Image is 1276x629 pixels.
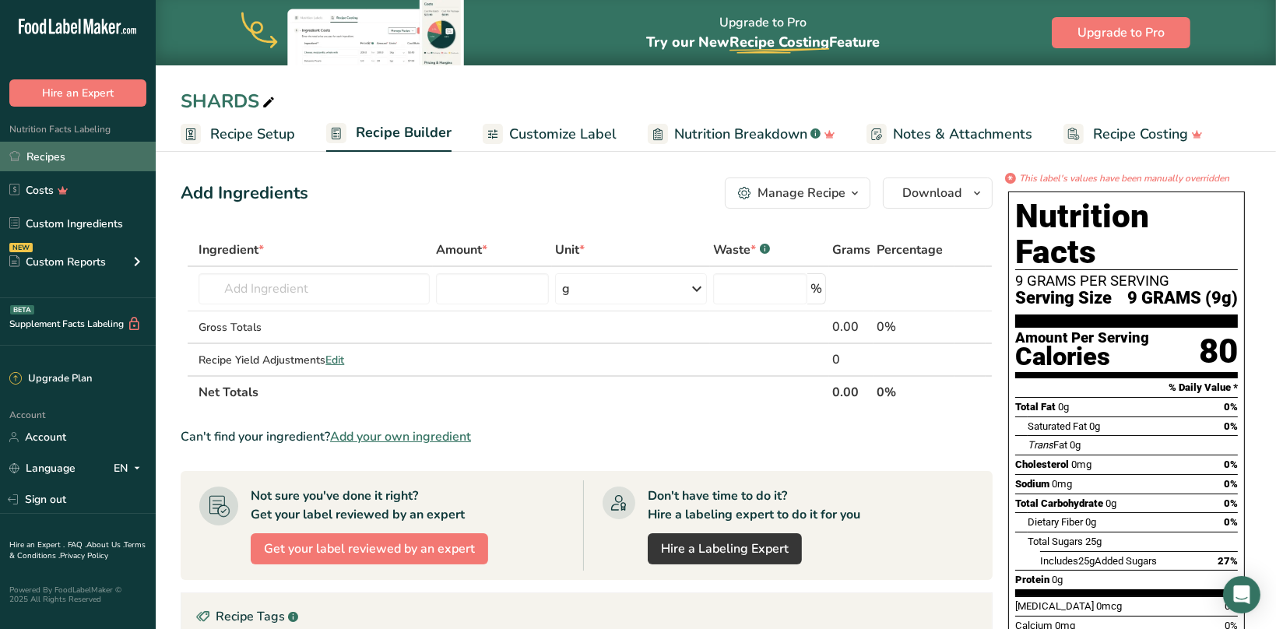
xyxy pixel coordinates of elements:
a: Recipe Setup [181,117,295,152]
span: Recipe Costing [729,33,829,51]
input: Add Ingredient [199,273,430,304]
div: Waste [713,241,770,259]
div: Not sure you've done it right? Get your label reviewed by an expert [251,487,465,524]
span: Ingredient [199,241,264,259]
span: Protein [1015,574,1049,585]
span: 9 GRAMS (9g) [1127,289,1238,308]
div: Powered By FoodLabelMaker © 2025 All Rights Reserved [9,585,146,604]
button: Hire an Expert [9,79,146,107]
span: Recipe Builder [356,122,452,143]
div: Open Intercom Messenger [1223,576,1260,613]
a: Privacy Policy [60,550,108,561]
span: Upgrade to Pro [1077,23,1165,42]
span: 0mg [1071,459,1091,470]
span: 0% [1224,459,1238,470]
section: % Daily Value * [1015,378,1238,397]
div: 0 [832,350,870,369]
div: SHARDS [181,87,278,115]
i: Trans [1028,439,1053,451]
span: Customize Label [509,124,617,145]
span: Add your own ingredient [330,427,471,446]
th: Net Totals [195,375,829,408]
th: 0.00 [829,375,874,408]
span: [MEDICAL_DATA] [1015,600,1094,612]
a: Language [9,455,76,482]
button: Upgrade to Pro [1052,17,1190,48]
h1: Nutrition Facts [1015,199,1238,270]
div: Don't have time to do it? Hire a labeling expert to do it for you [648,487,860,524]
span: Fat [1028,439,1067,451]
a: Recipe Builder [326,115,452,153]
th: 0% [874,375,954,408]
span: Nutrition Breakdown [674,124,807,145]
span: Dietary Fiber [1028,516,1083,528]
span: 0% [1224,420,1238,432]
a: Recipe Costing [1063,117,1203,152]
button: Manage Recipe [725,177,870,209]
span: 25g [1078,555,1095,567]
div: Recipe Yield Adjustments [199,352,430,368]
span: Total Carbohydrate [1015,497,1103,509]
span: Download [902,184,961,202]
span: 0g [1089,420,1100,432]
div: Custom Reports [9,254,106,270]
span: Serving Size [1015,289,1112,308]
span: Get your label reviewed by an expert [264,539,475,558]
span: 0mg [1052,478,1072,490]
button: Get your label reviewed by an expert [251,533,488,564]
span: 0% [1224,516,1238,528]
a: Notes & Attachments [866,117,1032,152]
span: 0% [1224,478,1238,490]
span: Recipe Costing [1093,124,1188,145]
span: Grams [832,241,870,259]
div: Can't find your ingredient? [181,427,993,446]
span: 25g [1085,536,1102,547]
div: Calories [1015,346,1149,368]
span: Try our New Feature [646,33,880,51]
span: Total Fat [1015,401,1056,413]
span: Notes & Attachments [893,124,1032,145]
span: 0% [1224,401,1238,413]
span: Unit [555,241,585,259]
span: 0g [1106,497,1116,509]
a: Hire an Expert . [9,539,65,550]
div: 80 [1199,331,1238,372]
a: FAQ . [68,539,86,550]
span: Recipe Setup [210,124,295,145]
div: Amount Per Serving [1015,331,1149,346]
span: 0g [1085,516,1096,528]
div: Upgrade Plan [9,371,92,387]
div: BETA [10,305,34,314]
i: This label's values have been manually overridden [1019,171,1229,185]
span: 0g [1058,401,1069,413]
button: Download [883,177,993,209]
a: Nutrition Breakdown [648,117,835,152]
span: Cholesterol [1015,459,1069,470]
span: Saturated Fat [1028,420,1087,432]
span: 0g [1070,439,1081,451]
span: 27% [1218,555,1238,567]
span: 0mcg [1096,600,1122,612]
a: Terms & Conditions . [9,539,146,561]
div: 0% [877,318,951,336]
span: Includes Added Sugars [1040,555,1157,567]
div: EN [114,459,146,478]
span: Sodium [1015,478,1049,490]
div: NEW [9,243,33,252]
span: 0% [1224,497,1238,509]
span: Total Sugars [1028,536,1083,547]
span: 0g [1052,574,1063,585]
div: Gross Totals [199,319,430,336]
div: 0.00 [832,318,870,336]
a: Hire a Labeling Expert [648,533,802,564]
div: 9 GRAMS PER SERVING [1015,273,1238,289]
span: Percentage [877,241,943,259]
span: Edit [325,353,344,367]
a: Customize Label [483,117,617,152]
div: Add Ingredients [181,181,308,206]
div: Upgrade to Pro [646,1,880,65]
div: g [562,279,570,298]
a: About Us . [86,539,124,550]
span: Amount [436,241,487,259]
div: Manage Recipe [758,184,845,202]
